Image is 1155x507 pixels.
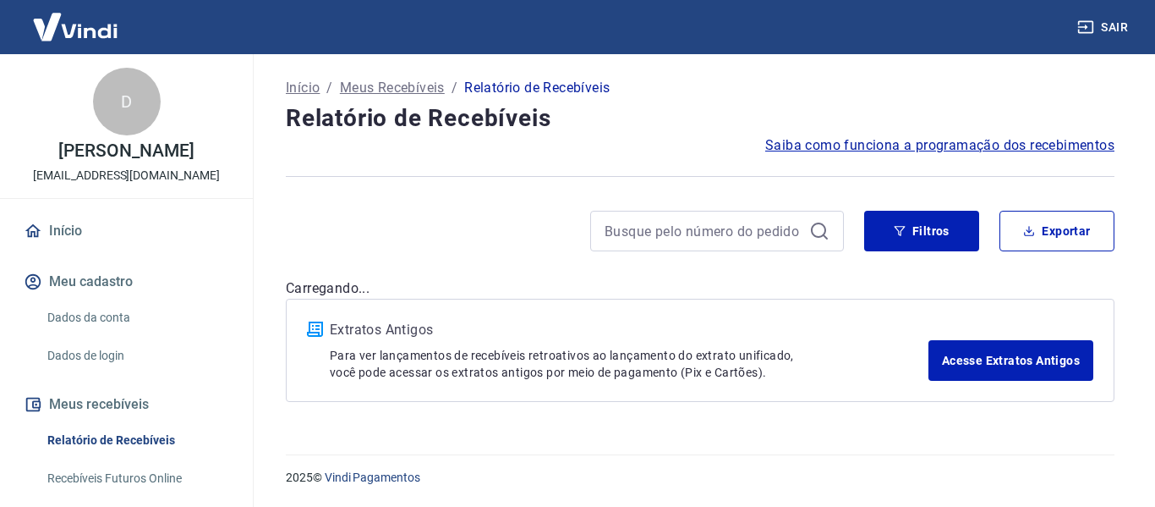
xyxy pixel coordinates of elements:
[286,469,1114,487] p: 2025 ©
[928,340,1093,381] a: Acesse Extratos Antigos
[464,78,610,98] p: Relatório de Recebíveis
[41,461,233,496] a: Recebíveis Futuros Online
[20,212,233,250] a: Início
[20,386,233,423] button: Meus recebíveis
[20,263,233,300] button: Meu cadastro
[33,167,220,185] p: [EMAIL_ADDRESS][DOMAIN_NAME]
[452,78,457,98] p: /
[1074,12,1135,43] button: Sair
[330,347,928,381] p: Para ver lançamentos de recebíveis retroativos ao lançamento do extrato unificado, você pode aces...
[330,320,928,340] p: Extratos Antigos
[765,135,1114,156] a: Saiba como funciona a programação dos recebimentos
[41,423,233,458] a: Relatório de Recebíveis
[326,78,332,98] p: /
[307,322,323,337] img: ícone
[41,300,233,335] a: Dados da conta
[41,339,233,373] a: Dados de login
[325,471,420,484] a: Vindi Pagamentos
[286,278,1114,299] p: Carregando...
[93,68,161,135] div: D
[999,211,1114,251] button: Exportar
[286,78,320,98] a: Início
[864,211,979,251] button: Filtros
[605,218,802,244] input: Busque pelo número do pedido
[20,1,130,52] img: Vindi
[58,142,194,160] p: [PERSON_NAME]
[340,78,445,98] a: Meus Recebíveis
[286,102,1114,135] h4: Relatório de Recebíveis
